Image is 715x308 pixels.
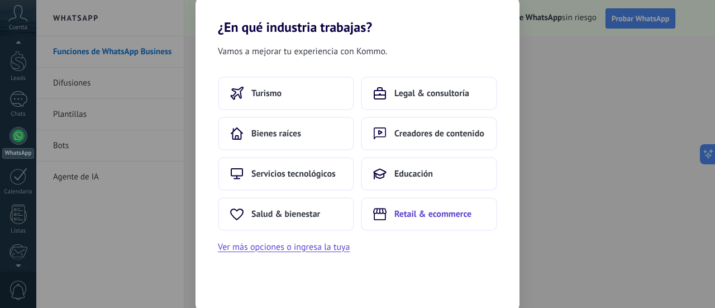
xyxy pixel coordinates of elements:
span: Creadores de contenido [394,128,484,139]
button: Salud & bienestar [218,197,354,231]
button: Creadores de contenido [361,117,497,150]
span: Vamos a mejorar tu experiencia con Kommo. [218,44,387,59]
span: Educación [394,168,433,179]
button: Legal & consultoría [361,77,497,110]
span: Retail & ecommerce [394,209,471,220]
span: Bienes raíces [251,128,301,139]
span: Servicios tecnológicos [251,168,336,179]
button: Servicios tecnológicos [218,157,354,191]
span: Legal & consultoría [394,88,469,99]
span: Salud & bienestar [251,209,320,220]
button: Turismo [218,77,354,110]
button: Educación [361,157,497,191]
span: Turismo [251,88,282,99]
button: Ver más opciones o ingresa la tuya [218,240,350,254]
button: Bienes raíces [218,117,354,150]
button: Retail & ecommerce [361,197,497,231]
